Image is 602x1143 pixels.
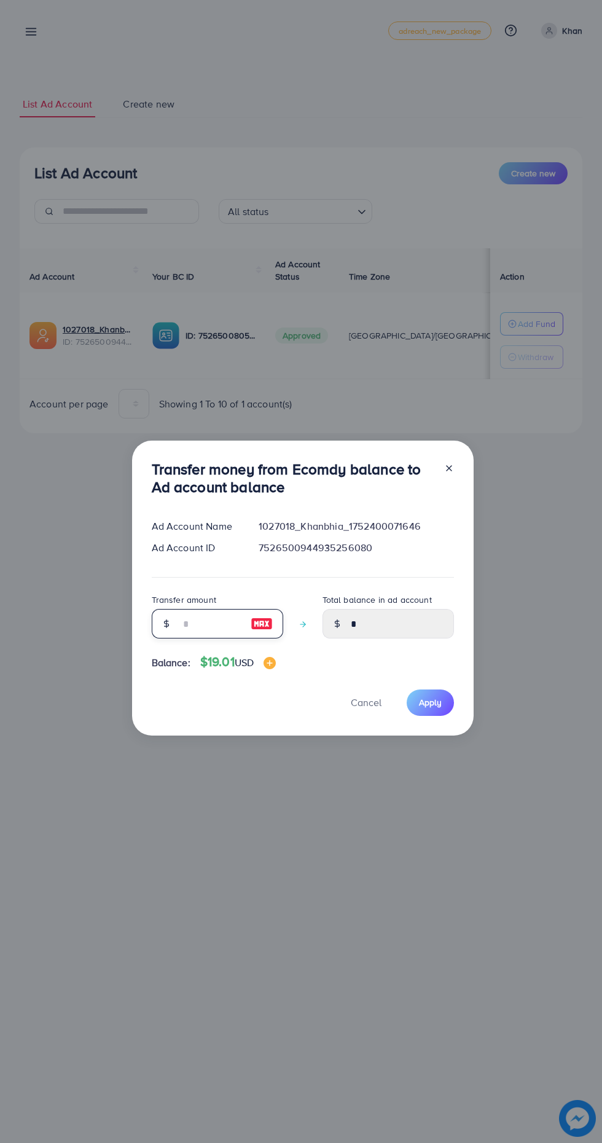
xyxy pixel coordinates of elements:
[152,656,190,670] span: Balance:
[152,594,216,606] label: Transfer amount
[419,696,442,709] span: Apply
[200,654,276,670] h4: $19.01
[351,696,381,709] span: Cancel
[142,519,249,533] div: Ad Account Name
[264,657,276,669] img: image
[235,656,254,669] span: USD
[322,594,432,606] label: Total balance in ad account
[249,519,463,533] div: 1027018_Khanbhia_1752400071646
[335,689,397,716] button: Cancel
[142,541,249,555] div: Ad Account ID
[152,460,434,496] h3: Transfer money from Ecomdy balance to Ad account balance
[251,616,273,631] img: image
[249,541,463,555] div: 7526500944935256080
[407,689,454,716] button: Apply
